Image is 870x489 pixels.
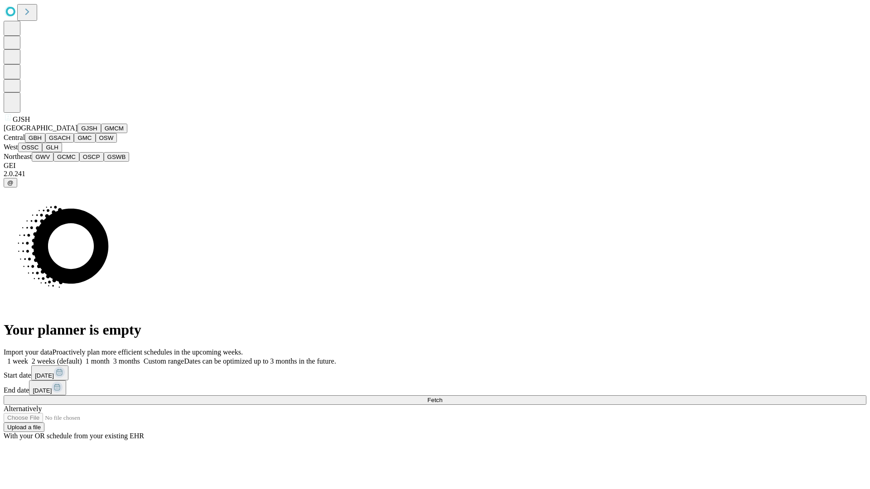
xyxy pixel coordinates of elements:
[35,372,54,379] span: [DATE]
[31,365,68,380] button: [DATE]
[184,357,336,365] span: Dates can be optimized up to 3 months in the future.
[4,380,866,395] div: End date
[4,162,866,170] div: GEI
[29,380,66,395] button: [DATE]
[144,357,184,365] span: Custom range
[42,143,62,152] button: GLH
[4,143,18,151] span: West
[4,405,42,412] span: Alternatively
[4,124,77,132] span: [GEOGRAPHIC_DATA]
[79,152,104,162] button: OSCP
[427,397,442,403] span: Fetch
[104,152,130,162] button: GSWB
[86,357,110,365] span: 1 month
[32,152,53,162] button: GWV
[4,348,53,356] span: Import your data
[4,395,866,405] button: Fetch
[4,134,25,141] span: Central
[74,133,95,143] button: GMC
[4,153,32,160] span: Northeast
[7,179,14,186] span: @
[4,422,44,432] button: Upload a file
[4,321,866,338] h1: Your planner is empty
[33,387,52,394] span: [DATE]
[77,124,101,133] button: GJSH
[18,143,43,152] button: OSSC
[13,115,30,123] span: GJSH
[113,357,140,365] span: 3 months
[101,124,127,133] button: GMCM
[45,133,74,143] button: GSACH
[4,178,17,187] button: @
[32,357,82,365] span: 2 weeks (default)
[4,365,866,380] div: Start date
[7,357,28,365] span: 1 week
[4,170,866,178] div: 2.0.241
[96,133,117,143] button: OSW
[25,133,45,143] button: GBH
[53,152,79,162] button: GCMC
[4,432,144,440] span: With your OR schedule from your existing EHR
[53,348,243,356] span: Proactively plan more efficient schedules in the upcoming weeks.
